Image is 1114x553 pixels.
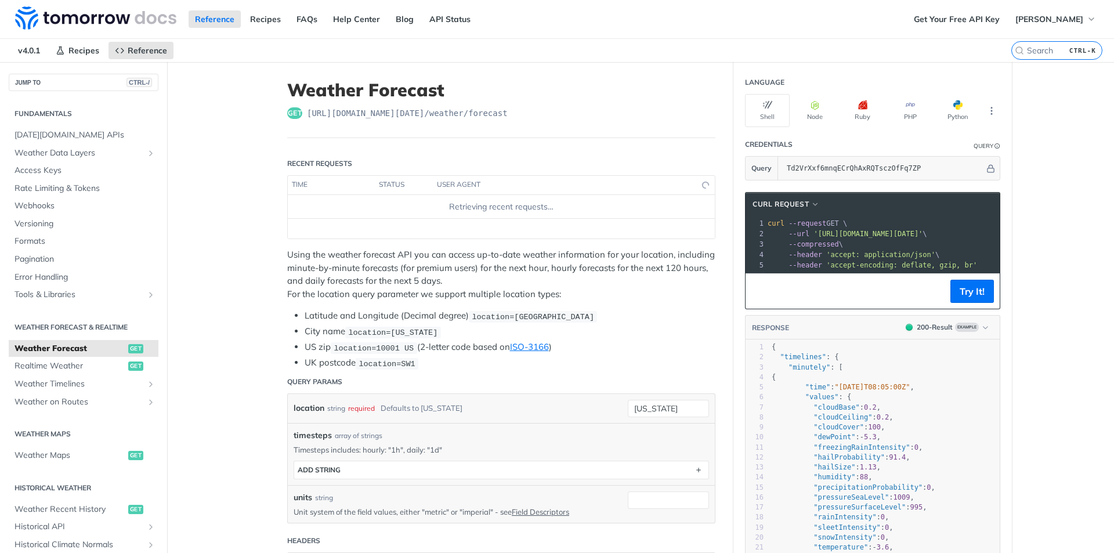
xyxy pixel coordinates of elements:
[1015,46,1024,55] svg: Search
[772,393,851,401] span: : {
[881,533,885,541] span: 0
[772,543,894,551] span: : ,
[348,328,437,337] span: location=[US_STATE]
[746,462,764,472] div: 13
[128,45,167,56] span: Reference
[746,453,764,462] div: 12
[813,483,923,491] span: "precipitationProbability"
[746,422,764,432] div: 9
[9,215,158,233] a: Versioning
[9,197,158,215] a: Webhooks
[146,540,155,550] button: Show subpages for Historical Climate Normals
[985,162,997,174] button: Hide
[864,433,877,441] span: 5.3
[994,143,1000,149] i: Information
[512,507,569,516] a: Field Descriptors
[917,322,953,332] div: 200 - Result
[146,397,155,407] button: Show subpages for Weather on Routes
[889,453,906,461] span: 91.4
[49,42,106,59] a: Recipes
[305,309,715,323] li: Latitude and Longitude (Decimal degree)
[15,272,155,283] span: Error Handling
[907,10,1006,28] a: Get Your Free API Key
[146,379,155,389] button: Show subpages for Weather Timelines
[327,400,345,417] div: string
[860,463,877,471] span: 1.13
[955,323,979,332] span: Example
[974,142,1000,150] div: QueryInformation
[15,504,125,515] span: Weather Recent History
[768,219,847,227] span: GET \
[9,501,158,518] a: Weather Recent Historyget
[294,444,709,455] p: Timesteps includes: hourly: "1h", daily: "1d"
[813,453,885,461] span: "hailProbability"
[746,472,764,482] div: 14
[15,6,176,30] img: Tomorrow.io Weather API Docs
[826,251,935,259] span: 'accept: application/json'
[294,461,708,479] button: ADD string
[15,200,155,212] span: Webhooks
[294,507,610,517] p: Unit system of the field values, either "metric" or "imperial" - see
[15,539,143,551] span: Historical Climate Normals
[906,324,913,331] span: 200
[15,360,125,372] span: Realtime Weather
[885,523,889,532] span: 0
[813,493,889,501] span: "pressureSeaLevel"
[914,443,918,451] span: 0
[305,325,715,338] li: City name
[15,236,155,247] span: Formats
[287,158,352,169] div: Recent Requests
[334,344,414,352] span: location=10001 US
[768,251,939,259] span: \
[751,163,772,174] span: Query
[772,503,927,511] span: : ,
[900,321,994,333] button: 200200-ResultExample
[753,199,809,209] span: cURL Request
[146,290,155,299] button: Show subpages for Tools & Libraries
[9,109,158,119] h2: Fundamentals
[15,147,143,159] span: Weather Data Layers
[772,533,889,541] span: : ,
[9,340,158,357] a: Weather Forecastget
[772,413,894,421] span: : ,
[813,423,864,431] span: "cloudCover"
[772,343,776,351] span: {
[745,94,790,127] button: Shell
[772,523,894,532] span: : ,
[315,493,333,503] div: string
[746,239,765,250] div: 3
[813,513,876,521] span: "rainIntensity"
[772,383,914,391] span: : ,
[146,149,155,158] button: Show subpages for Weather Data Layers
[9,429,158,439] h2: Weather Maps
[381,400,462,417] div: Defaults to [US_STATE]
[983,102,1000,120] button: More Languages
[950,280,994,303] button: Try It!
[768,219,784,227] span: curl
[813,443,910,451] span: "freezingRainIntensity"
[746,260,765,270] div: 5
[772,453,910,461] span: : ,
[146,522,155,532] button: Show subpages for Historical API
[375,176,433,194] th: status
[9,144,158,162] a: Weather Data LayersShow subpages for Weather Data Layers
[9,180,158,197] a: Rate Limiting & Tokens
[888,94,932,127] button: PHP
[298,465,341,474] div: ADD string
[768,230,927,238] span: \
[772,353,839,361] span: : {
[108,42,173,59] a: Reference
[813,473,855,481] span: "humidity"
[872,543,876,551] span: -
[826,261,977,269] span: 'accept-encoding: deflate, gzip, br'
[746,382,764,392] div: 5
[1009,10,1102,28] button: [PERSON_NAME]
[15,450,125,461] span: Weather Maps
[746,512,764,522] div: 18
[15,396,143,408] span: Weather on Routes
[877,543,889,551] span: 3.6
[292,201,710,213] div: Retrieving recent requests…
[746,432,764,442] div: 10
[813,413,872,421] span: "cloudCeiling"
[805,393,839,401] span: "values"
